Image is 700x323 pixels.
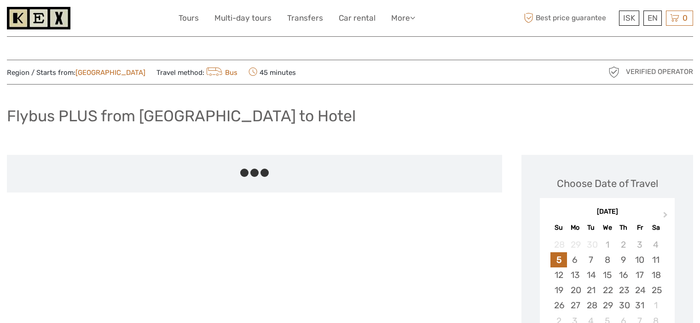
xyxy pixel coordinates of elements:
[540,207,675,217] div: [DATE]
[599,283,615,298] div: Choose Wednesday, October 22nd, 2025
[648,267,664,283] div: Choose Saturday, October 18th, 2025
[567,252,583,267] div: Choose Monday, October 6th, 2025
[339,11,376,25] a: Car rental
[626,67,693,77] span: Verified Operator
[599,221,615,234] div: We
[521,11,617,26] span: Best price guarantee
[615,221,631,234] div: Th
[567,237,583,252] div: Not available Monday, September 29th, 2025
[659,210,674,224] button: Next Month
[631,252,648,267] div: Choose Friday, October 10th, 2025
[287,11,323,25] a: Transfers
[75,68,145,77] a: [GEOGRAPHIC_DATA]
[615,298,631,313] div: Choose Thursday, October 30th, 2025
[623,13,635,23] span: ISK
[648,298,664,313] div: Choose Saturday, November 1st, 2025
[567,283,583,298] div: Choose Monday, October 20th, 2025
[583,267,599,283] div: Choose Tuesday, October 14th, 2025
[583,298,599,313] div: Choose Tuesday, October 28th, 2025
[391,11,415,25] a: More
[648,221,664,234] div: Sa
[179,11,199,25] a: Tours
[631,298,648,313] div: Choose Friday, October 31st, 2025
[615,283,631,298] div: Choose Thursday, October 23rd, 2025
[7,68,145,78] span: Region / Starts from:
[599,252,615,267] div: Choose Wednesday, October 8th, 2025
[583,237,599,252] div: Not available Tuesday, September 30th, 2025
[550,298,567,313] div: Choose Sunday, October 26th, 2025
[599,267,615,283] div: Choose Wednesday, October 15th, 2025
[681,13,689,23] span: 0
[550,252,567,267] div: Choose Sunday, October 5th, 2025
[615,237,631,252] div: Not available Thursday, October 2nd, 2025
[214,11,272,25] a: Multi-day tours
[583,252,599,267] div: Choose Tuesday, October 7th, 2025
[643,11,662,26] div: EN
[550,237,567,252] div: Not available Sunday, September 28th, 2025
[583,221,599,234] div: Tu
[557,176,658,191] div: Choose Date of Travel
[567,298,583,313] div: Choose Monday, October 27th, 2025
[7,7,70,29] img: 1261-44dab5bb-39f8-40da-b0c2-4d9fce00897c_logo_small.jpg
[599,298,615,313] div: Choose Wednesday, October 29th, 2025
[204,68,237,77] a: Bus
[615,252,631,267] div: Choose Thursday, October 9th, 2025
[249,66,296,79] span: 45 minutes
[607,65,621,79] img: verified_operator_grey_128.png
[648,252,664,267] div: Choose Saturday, October 11th, 2025
[156,66,237,79] span: Travel method:
[648,283,664,298] div: Choose Saturday, October 25th, 2025
[631,237,648,252] div: Not available Friday, October 3rd, 2025
[615,267,631,283] div: Choose Thursday, October 16th, 2025
[567,267,583,283] div: Choose Monday, October 13th, 2025
[7,107,356,125] h1: Flybus PLUS from [GEOGRAPHIC_DATA] to Hotel
[648,237,664,252] div: Not available Saturday, October 4th, 2025
[550,267,567,283] div: Choose Sunday, October 12th, 2025
[599,237,615,252] div: Not available Wednesday, October 1st, 2025
[583,283,599,298] div: Choose Tuesday, October 21st, 2025
[631,267,648,283] div: Choose Friday, October 17th, 2025
[631,283,648,298] div: Choose Friday, October 24th, 2025
[567,221,583,234] div: Mo
[550,283,567,298] div: Choose Sunday, October 19th, 2025
[550,221,567,234] div: Su
[631,221,648,234] div: Fr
